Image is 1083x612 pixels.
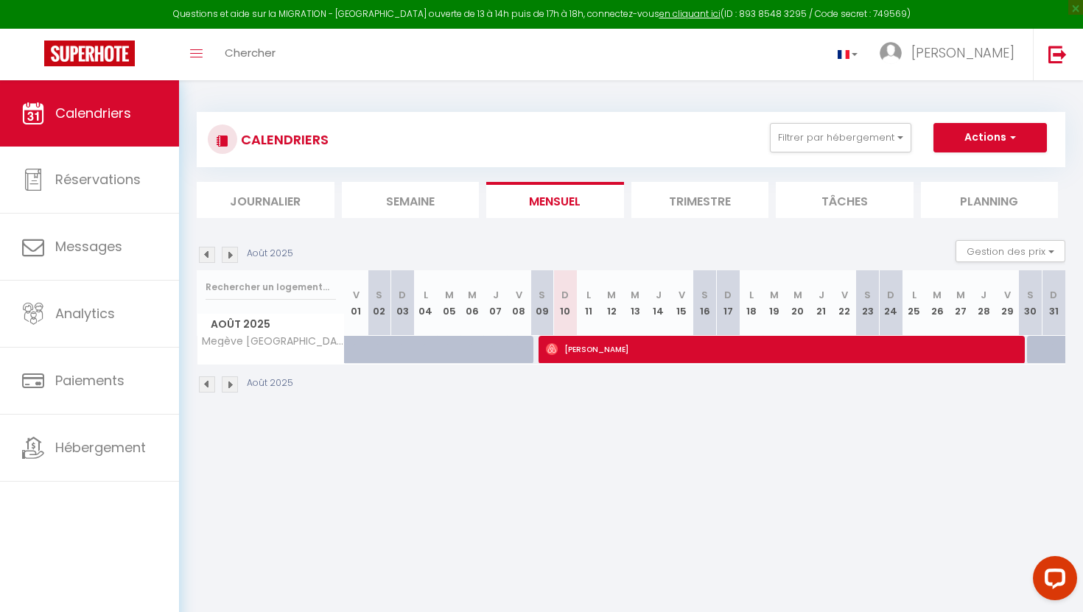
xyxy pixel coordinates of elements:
[197,182,334,218] li: Journalier
[887,288,894,302] abbr: D
[368,270,391,336] th: 02
[55,304,115,323] span: Analytics
[717,270,740,336] th: 17
[445,288,454,302] abbr: M
[841,288,848,302] abbr: V
[879,270,902,336] th: 24
[749,288,754,302] abbr: L
[956,240,1065,262] button: Gestion des prix
[949,270,972,336] th: 27
[342,182,480,218] li: Semaine
[530,270,554,336] th: 09
[810,270,833,336] th: 21
[561,288,569,302] abbr: D
[55,237,122,256] span: Messages
[486,182,624,218] li: Mensuel
[376,288,382,302] abbr: S
[468,288,477,302] abbr: M
[724,288,732,302] abbr: D
[833,270,856,336] th: 22
[586,288,591,302] abbr: L
[670,270,693,336] th: 15
[770,288,779,302] abbr: M
[484,270,508,336] th: 07
[912,288,916,302] abbr: L
[214,29,287,80] a: Chercher
[856,270,880,336] th: 23
[55,170,141,189] span: Réservations
[197,314,344,335] span: Août 2025
[763,270,787,336] th: 19
[1021,550,1083,612] iframe: LiveChat chat widget
[424,288,428,302] abbr: L
[656,288,662,302] abbr: J
[981,288,986,302] abbr: J
[956,288,965,302] abbr: M
[933,123,1047,152] button: Actions
[776,182,914,218] li: Tâches
[1048,45,1067,63] img: logout
[237,123,329,156] h3: CALENDRIERS
[770,123,911,152] button: Filtrer par hébergement
[600,270,624,336] th: 12
[493,288,499,302] abbr: J
[1019,270,1042,336] th: 30
[921,182,1059,218] li: Planning
[577,270,600,336] th: 11
[902,270,926,336] th: 25
[972,270,996,336] th: 28
[206,274,336,300] input: Rechercher un logement...
[391,270,415,336] th: 03
[607,288,616,302] abbr: M
[507,270,530,336] th: 08
[631,182,769,218] li: Trimestre
[225,45,276,60] span: Chercher
[926,270,950,336] th: 26
[247,376,293,390] p: Août 2025
[647,270,670,336] th: 14
[460,270,484,336] th: 06
[1042,270,1065,336] th: 31
[353,288,360,302] abbr: V
[247,247,293,261] p: Août 2025
[693,270,717,336] th: 16
[793,288,802,302] abbr: M
[786,270,810,336] th: 20
[44,41,135,66] img: Super Booking
[933,288,942,302] abbr: M
[55,438,146,457] span: Hébergement
[869,29,1033,80] a: ... [PERSON_NAME]
[200,336,347,347] span: Megève [GEOGRAPHIC_DATA] - [GEOGRAPHIC_DATA]
[631,288,639,302] abbr: M
[623,270,647,336] th: 13
[1027,288,1034,302] abbr: S
[819,288,824,302] abbr: J
[911,43,1014,62] span: [PERSON_NAME]
[55,104,131,122] span: Calendriers
[345,270,368,336] th: 01
[701,288,708,302] abbr: S
[864,288,871,302] abbr: S
[554,270,578,336] th: 10
[1050,288,1057,302] abbr: D
[659,7,721,20] a: en cliquant ici
[546,335,1026,363] span: [PERSON_NAME]
[438,270,461,336] th: 05
[539,288,545,302] abbr: S
[995,270,1019,336] th: 29
[55,371,125,390] span: Paiements
[1004,288,1011,302] abbr: V
[414,270,438,336] th: 04
[516,288,522,302] abbr: V
[880,42,902,64] img: ...
[679,288,685,302] abbr: V
[399,288,406,302] abbr: D
[740,270,763,336] th: 18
